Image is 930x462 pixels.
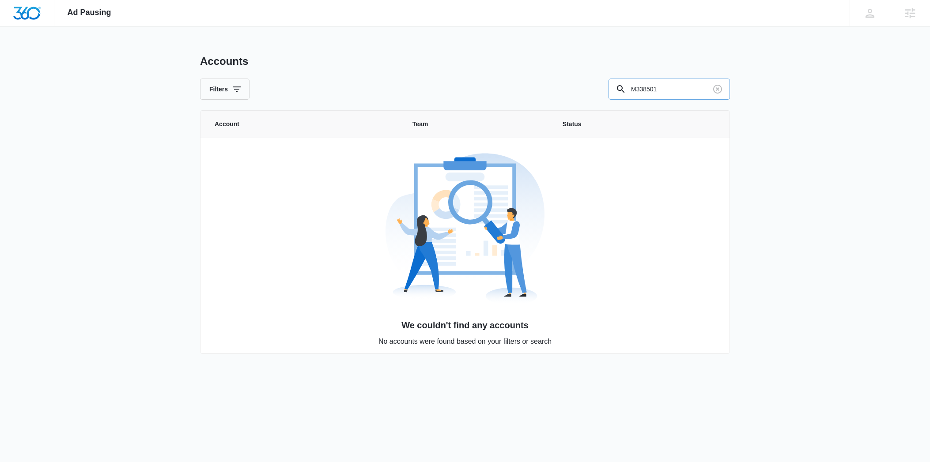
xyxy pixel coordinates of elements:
span: Status [563,120,715,129]
img: No Data [386,149,544,308]
p: No accounts were found based on your filters or search [201,336,729,347]
h1: Accounts [200,55,248,68]
button: Clear [711,82,725,96]
input: Search By Account Number [609,79,730,100]
span: Ad Pausing [68,8,111,17]
span: Account [215,120,391,129]
span: Team [412,120,541,129]
h3: We couldn't find any accounts [201,319,729,332]
button: Filters [200,79,250,100]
